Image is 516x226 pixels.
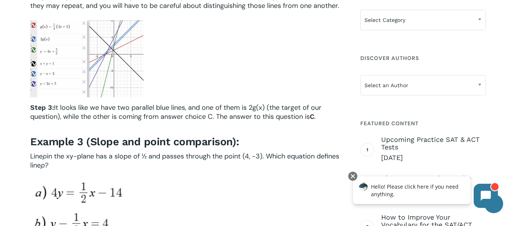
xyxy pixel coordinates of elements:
[360,10,486,30] span: Select Category
[361,12,485,28] span: Select Category
[381,136,486,151] span: Upcoming Practice SAT & ACT Tests
[45,161,48,170] span: ?
[345,170,505,215] iframe: Chatbot
[41,161,45,169] span: p
[30,152,339,170] span: in the xy-plane has a slope of ½ and passes through the point (4, -3). Which equation defines line
[360,51,486,65] h4: Discover Authors
[30,135,239,148] b: Example 3 (Slope and point comparison):
[360,117,486,130] h4: Featured Content
[360,75,486,95] span: Select an Author
[381,153,486,162] span: [DATE]
[30,103,54,111] b: Step 3:
[30,152,43,161] span: Line
[381,136,486,162] a: Upcoming Practice SAT & ACT Tests [DATE]
[361,77,485,93] span: Select an Author
[310,112,314,120] b: C
[43,152,47,160] span: p
[30,103,321,121] span: It looks like we have two parallel blue lines, and one of them is 2g(x) (the target of our questi...
[314,112,316,121] span: .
